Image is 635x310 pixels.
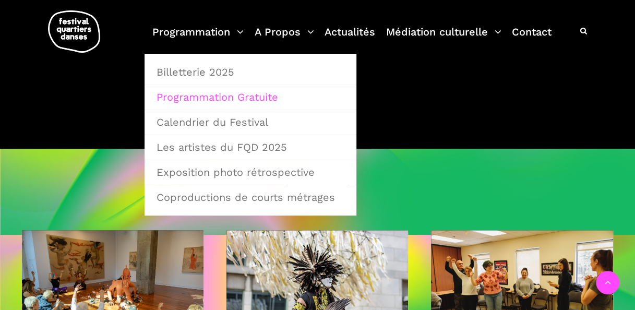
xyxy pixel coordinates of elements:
[48,10,100,53] img: logo-fqd-med
[325,23,375,54] a: Actualités
[386,23,501,54] a: Médiation culturelle
[512,23,552,54] a: Contact
[152,23,244,54] a: Programmation
[255,23,314,54] a: A Propos
[150,110,351,134] a: Calendrier du Festival
[150,135,351,159] a: Les artistes du FQD 2025
[150,160,351,184] a: Exposition photo rétrospective
[150,60,351,84] a: Billetterie 2025
[150,85,351,109] a: Programmation Gratuite
[150,185,351,209] a: Coproductions de courts métrages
